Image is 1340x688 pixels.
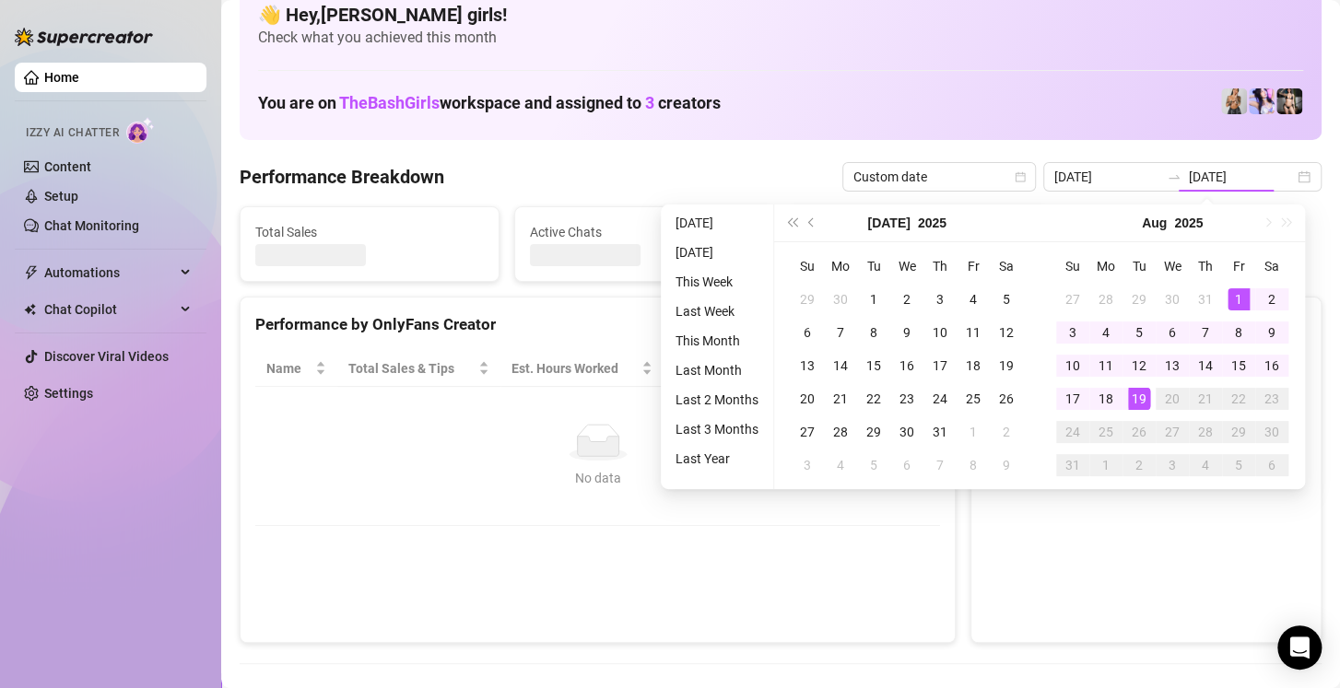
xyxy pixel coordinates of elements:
span: Active Chats [530,222,758,242]
span: Messages Sent [804,222,1032,242]
span: to [1167,169,1181,184]
span: Custom date [853,163,1025,191]
h4: 👋 Hey, [PERSON_NAME] girls ! [258,2,1303,28]
img: BernadetteTur [1221,88,1247,114]
th: Name [255,351,337,387]
div: Est. Hours Worked [511,358,639,379]
a: Chat Monitoring [44,218,139,233]
span: 3 [645,93,654,112]
th: Total Sales & Tips [337,351,500,387]
span: Name [266,358,311,379]
span: Total Sales & Tips [348,358,475,379]
a: Discover Viral Videos [44,349,169,364]
img: Bonnie [1276,88,1302,114]
span: thunderbolt [24,265,39,280]
div: Open Intercom Messenger [1277,625,1322,670]
div: Performance by OnlyFans Creator [255,312,940,337]
img: Ary [1249,88,1275,114]
a: Settings [44,386,93,401]
img: AI Chatter [126,117,155,144]
div: Sales by OnlyFans Creator [986,312,1306,337]
span: Total Sales [255,222,484,242]
span: Check what you achieved this month [258,28,1303,48]
span: Chat Copilot [44,295,175,324]
span: Izzy AI Chatter [26,124,119,142]
span: TheBashGirls [339,93,440,112]
a: Home [44,70,79,85]
span: calendar [1015,171,1026,182]
input: Start date [1054,167,1159,187]
input: End date [1189,167,1294,187]
span: Automations [44,258,175,287]
div: No data [274,468,922,488]
a: Setup [44,189,78,204]
img: logo-BBDzfeDw.svg [15,28,153,46]
h4: Performance Breakdown [240,164,444,190]
img: Chat Copilot [24,303,36,316]
th: Chat Conversion [788,351,940,387]
span: Chat Conversion [799,358,914,379]
span: swap-right [1167,169,1181,184]
th: Sales / Hour [664,351,788,387]
a: Content [44,159,91,174]
span: Sales / Hour [675,358,762,379]
h1: You are on workspace and assigned to creators [258,93,721,113]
